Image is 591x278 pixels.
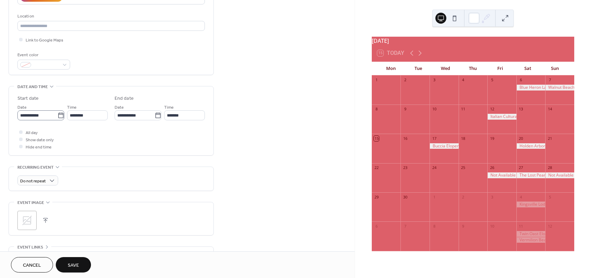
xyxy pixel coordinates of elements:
[17,199,44,206] span: Event image
[432,223,437,229] div: 8
[403,107,408,112] div: 9
[547,107,552,112] div: 14
[26,144,52,151] span: Hide end time
[374,107,379,112] div: 8
[461,77,466,83] div: 4
[487,62,514,75] div: Fri
[432,77,437,83] div: 3
[374,165,379,170] div: 22
[514,62,541,75] div: Sat
[9,247,213,261] div: •••
[518,107,524,112] div: 13
[545,85,574,90] div: Walnut Beach Officiation
[67,104,77,111] span: Time
[403,194,408,200] div: 30
[461,194,466,200] div: 2
[26,136,54,144] span: Show date only
[432,194,437,200] div: 1
[516,85,546,90] div: Blue Heron Lakes
[518,77,524,83] div: 6
[432,136,437,141] div: 17
[17,13,203,20] div: Location
[516,231,546,237] div: Twin Oast Elopement
[372,37,574,45] div: [DATE]
[547,223,552,229] div: 12
[115,104,124,111] span: Date
[547,136,552,141] div: 21
[23,262,41,269] span: Cancel
[487,114,516,120] div: Italian Cultural Gardens Elopement.
[461,223,466,229] div: 9
[547,194,552,200] div: 5
[516,237,546,243] div: Vermilion Beach Elopement
[26,37,63,44] span: Link to Google Maps
[164,104,174,111] span: Time
[489,223,495,229] div: 10
[516,202,546,207] div: Kingsville Lodge Wedding
[430,143,459,149] div: Buccia Elopement
[432,107,437,112] div: 10
[461,136,466,141] div: 18
[56,257,91,273] button: Save
[516,143,546,149] div: Holden Arboretum Wedding
[11,257,53,273] button: Cancel
[26,129,38,136] span: All day
[518,194,524,200] div: 4
[518,223,524,229] div: 11
[432,62,459,75] div: Wed
[518,165,524,170] div: 27
[432,165,437,170] div: 24
[518,136,524,141] div: 20
[17,164,54,171] span: Recurring event
[17,211,37,230] div: ;
[403,77,408,83] div: 2
[489,165,495,170] div: 26
[547,77,552,83] div: 7
[377,62,405,75] div: Mon
[17,51,69,59] div: Event color
[516,172,546,178] div: The Lost Pearl Wedding
[374,77,379,83] div: 1
[489,194,495,200] div: 3
[20,177,46,185] span: Do not repeat
[403,165,408,170] div: 23
[541,62,569,75] div: Sun
[68,262,79,269] span: Save
[17,83,48,90] span: Date and time
[459,62,487,75] div: Thu
[403,136,408,141] div: 16
[17,244,43,251] span: Event links
[403,223,408,229] div: 7
[17,95,39,102] div: Start date
[547,165,552,170] div: 28
[489,77,495,83] div: 5
[461,107,466,112] div: 11
[489,107,495,112] div: 12
[17,104,27,111] span: Date
[374,136,379,141] div: 15
[489,136,495,141] div: 19
[487,172,516,178] div: Not Available
[374,223,379,229] div: 6
[545,172,574,178] div: Not Available
[461,165,466,170] div: 25
[374,194,379,200] div: 29
[405,62,432,75] div: Tue
[115,95,134,102] div: End date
